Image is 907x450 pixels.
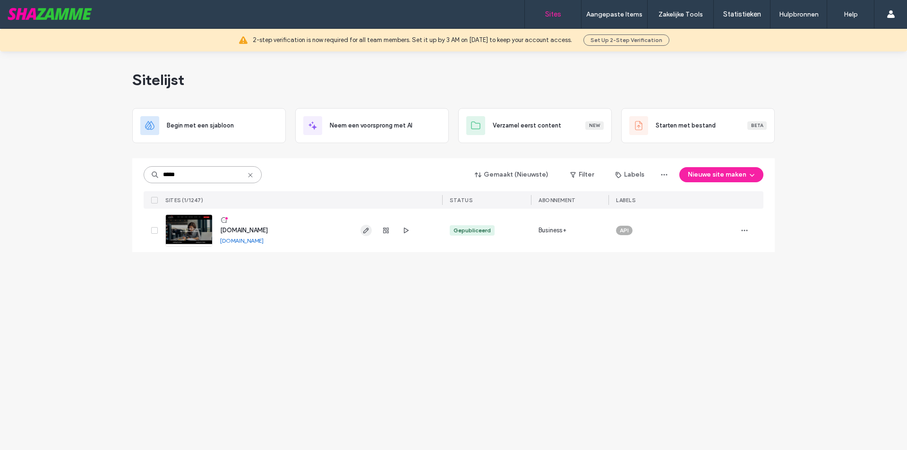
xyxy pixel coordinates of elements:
div: Begin met een sjabloon [132,108,286,143]
span: LABELS [616,197,635,204]
span: Sitelijst [132,70,184,89]
span: Help [21,7,41,15]
a: [DOMAIN_NAME] [220,227,268,234]
label: Sites [545,10,561,18]
button: Set Up 2-Step Verification [583,34,669,46]
span: Sites (1/1247) [165,197,203,204]
span: Starten met bestand [656,121,716,130]
span: Business+ [539,226,566,235]
label: Hulpbronnen [779,10,819,18]
span: STATUS [450,197,472,204]
span: Begin met een sjabloon [167,121,234,130]
div: Starten met bestandBeta [621,108,775,143]
label: Statistieken [723,10,761,18]
div: New [585,121,604,130]
div: Gepubliceerd [453,226,491,235]
a: [DOMAIN_NAME] [220,237,264,244]
button: Gemaakt (Nieuwste) [467,167,557,182]
div: Verzamel eerst contentNew [458,108,612,143]
span: Abonnement [539,197,575,204]
div: Beta [747,121,767,130]
button: Labels [607,167,653,182]
span: Verzamel eerst content [493,121,561,130]
label: Aangepaste Items [586,10,642,18]
label: Help [844,10,858,18]
div: Neem een voorsprong met AI [295,108,449,143]
label: Zakelijke Tools [659,10,703,18]
span: API [620,226,629,235]
span: 2-step verification is now required for all team members. Set it up by 3 AM on [DATE] to keep you... [253,35,572,45]
button: Filter [561,167,603,182]
span: Neem een voorsprong met AI [330,121,412,130]
button: Nieuwe site maken [679,167,763,182]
